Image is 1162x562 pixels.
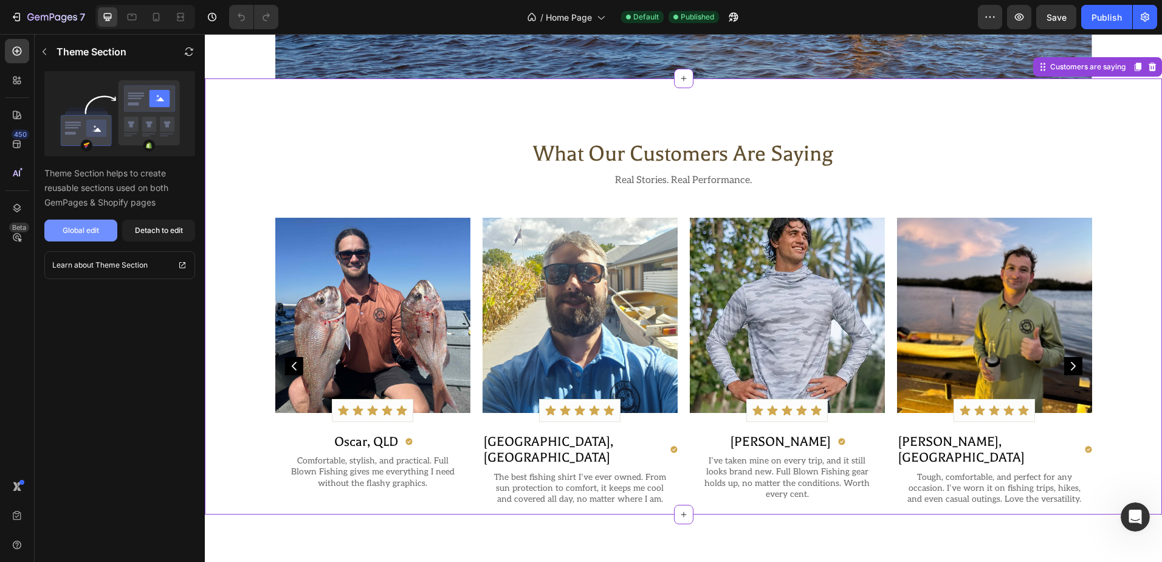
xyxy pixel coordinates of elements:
[205,34,1162,562] iframe: Design area
[5,5,91,29] button: 7
[12,130,29,139] div: 450
[135,225,183,236] div: Detach to edit
[279,400,458,432] p: [GEOGRAPHIC_DATA], [GEOGRAPHIC_DATA]
[1036,5,1076,29] button: Save
[44,251,195,279] a: Learn about Theme Section
[850,313,887,351] button: Carousel Next Arrow
[702,438,878,471] p: Tough, comfortable, and perfect for any occasion. I’ve worn it on fishing trips, hikes, and even ...
[9,223,29,232] div: Beta
[278,184,473,379] img: gempages_578396564393820903-1aa02daf-35b4-4752-9ec1-215dad2219c9.png
[843,27,923,38] div: Customers are saying
[287,438,463,471] p: The best fishing shirt I’ve ever owned. From sun protection to comfort, it keeps me cool and cove...
[692,184,887,379] img: gempages_578396564393820903-8fb9cb6f-d062-4d22-ae73-1d8bfe100377.jpg
[633,12,659,23] span: Default
[229,5,278,29] div: Undo/Redo
[485,184,680,379] img: gempages_578396564393820903-f8e16859-0b94-4906-b413-e741838ddadb.webp
[1121,502,1150,532] iframe: Intercom live chat
[44,220,117,241] button: Global edit
[52,259,94,271] p: Learn about
[95,259,148,271] p: Theme Section
[546,11,592,24] span: Home Page
[693,400,873,432] p: [PERSON_NAME], [GEOGRAPHIC_DATA]
[540,11,543,24] span: /
[122,220,195,241] button: Detach to edit
[63,225,99,236] div: Global edit
[57,44,126,59] p: Theme Section
[1092,11,1122,24] div: Publish
[80,10,85,24] p: 7
[495,421,670,466] p: I’ve taken mine on every trip, and it still looks brand new. Full Blown Fishing gear holds up, no...
[1047,12,1067,23] span: Save
[44,166,195,210] p: Theme Section helps to create reusable sections used on both GemPages & Shopify pages
[681,12,714,23] span: Published
[1081,5,1132,29] button: Publish
[526,400,626,415] p: [PERSON_NAME]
